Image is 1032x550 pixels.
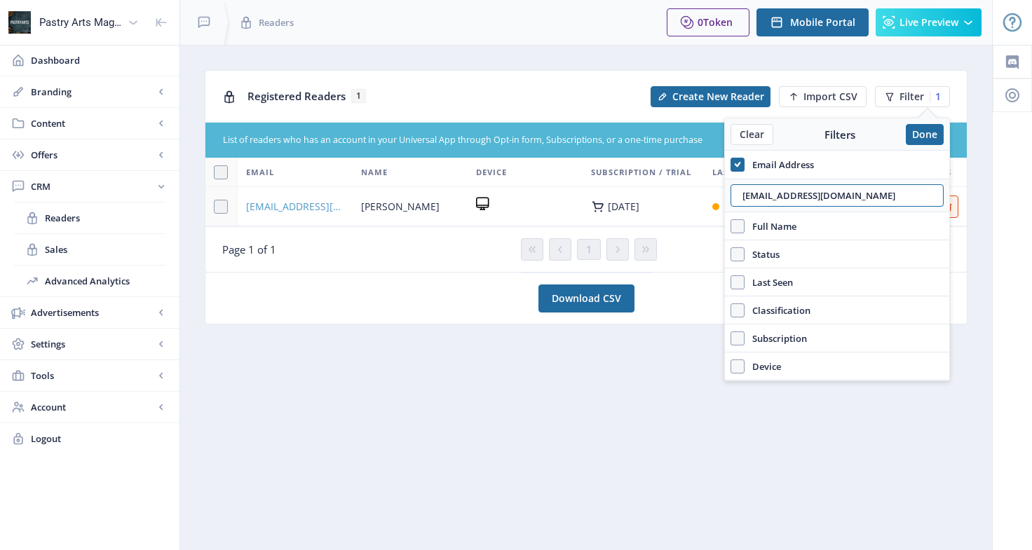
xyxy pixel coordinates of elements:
[773,128,906,142] div: Filters
[642,86,770,107] a: New page
[770,86,867,107] a: New page
[591,164,691,181] span: Subscription / Trial
[247,89,346,103] span: Registered Readers
[14,234,165,265] a: Sales
[361,164,388,181] span: Name
[756,8,869,36] button: Mobile Portal
[667,8,749,36] button: 0Token
[31,305,154,319] span: Advertisements
[876,8,982,36] button: Live Preview
[14,266,165,296] a: Advanced Analytics
[745,358,781,375] span: Device
[790,17,855,28] span: Mobile Portal
[930,91,941,102] div: 1
[779,86,867,107] button: Import CSV
[205,70,967,273] app-collection-view: Registered Readers
[39,7,122,38] div: Pastry Arts Magazine
[246,164,274,181] span: Email
[31,116,154,130] span: Content
[31,179,154,193] span: CRM
[31,148,154,162] span: Offers
[731,124,773,145] button: Clear
[361,198,440,215] span: [PERSON_NAME]
[45,274,165,288] span: Advanced Analytics
[899,91,924,102] span: Filter
[8,11,31,34] img: properties.app_icon.png
[476,164,507,181] span: Device
[45,242,165,256] span: Sales
[259,15,294,29] span: Readers
[745,330,807,347] span: Subscription
[899,17,958,28] span: Live Preview
[538,284,634,312] a: Download CSV
[586,244,592,255] span: 1
[803,91,857,102] span: Import CSV
[222,242,276,256] span: Page 1 of 1
[246,198,344,215] a: [EMAIL_ADDRESS][DOMAIN_NAME]
[31,400,154,414] span: Account
[672,91,764,102] span: Create New Reader
[724,198,755,215] div: [DATE]
[608,201,639,212] div: [DATE]
[703,15,733,29] span: Token
[31,337,154,351] span: Settings
[906,124,944,145] button: Done
[745,218,796,235] span: Full Name
[651,86,770,107] button: Create New Reader
[31,432,168,446] span: Logout
[745,302,810,319] span: Classification
[712,164,758,181] span: Last Seen
[875,86,950,107] button: Filter1
[745,246,780,263] span: Status
[45,211,165,225] span: Readers
[351,89,366,103] span: 1
[14,202,165,233] a: Readers
[745,274,793,291] span: Last Seen
[31,53,168,67] span: Dashboard
[223,134,866,147] div: List of readers who has an account in your Universal App through Opt-in form, Subscriptions, or a...
[31,85,154,99] span: Branding
[745,156,814,173] span: Email Address
[31,369,154,383] span: Tools
[577,239,601,260] button: 1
